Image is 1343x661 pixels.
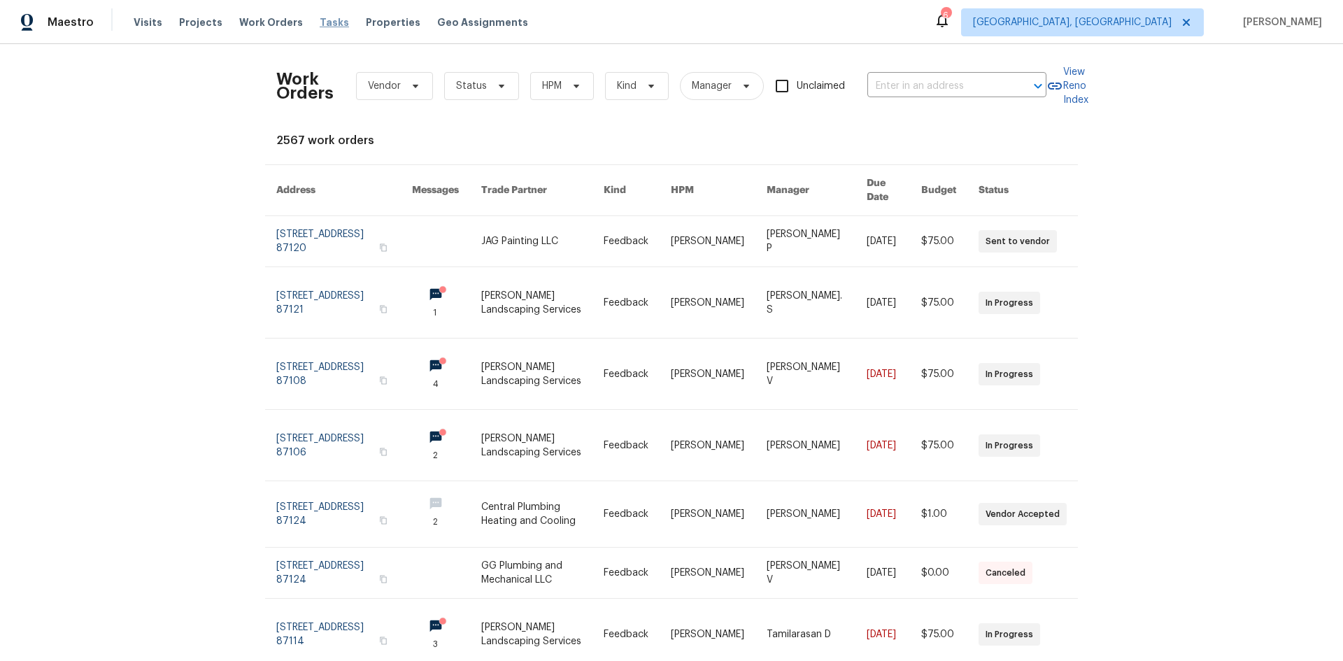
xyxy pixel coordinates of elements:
h2: Work Orders [276,72,334,100]
div: 6 [941,8,951,22]
th: Address [265,165,401,216]
td: Feedback [592,410,660,481]
span: Projects [179,15,222,29]
td: [PERSON_NAME] P [755,216,855,267]
td: [PERSON_NAME] [660,481,755,548]
td: Feedback [592,481,660,548]
span: [GEOGRAPHIC_DATA], [GEOGRAPHIC_DATA] [973,15,1172,29]
td: Feedback [592,216,660,267]
td: GG Plumbing and Mechanical LLC [470,548,592,599]
span: Visits [134,15,162,29]
td: [PERSON_NAME] [660,339,755,410]
button: Copy Address [377,514,390,527]
button: Open [1028,76,1048,96]
span: Geo Assignments [437,15,528,29]
td: Central Plumbing Heating and Cooling [470,481,592,548]
td: [PERSON_NAME] Landscaping Services [470,410,592,481]
span: Unclaimed [797,79,845,94]
button: Copy Address [377,241,390,254]
td: [PERSON_NAME] [660,216,755,267]
th: Kind [592,165,660,216]
span: Work Orders [239,15,303,29]
td: Feedback [592,267,660,339]
span: Maestro [48,15,94,29]
td: [PERSON_NAME]. S [755,267,855,339]
th: HPM [660,165,755,216]
td: [PERSON_NAME] Landscaping Services [470,339,592,410]
button: Copy Address [377,634,390,647]
td: [PERSON_NAME] [660,548,755,599]
span: Manager [692,79,732,93]
td: [PERSON_NAME] [660,410,755,481]
td: Feedback [592,548,660,599]
td: [PERSON_NAME] V [755,548,855,599]
button: Copy Address [377,446,390,458]
span: Kind [617,79,637,93]
th: Messages [401,165,470,216]
button: Copy Address [377,573,390,585]
td: [PERSON_NAME] V [755,339,855,410]
span: Tasks [320,17,349,27]
span: Vendor [368,79,401,93]
th: Due Date [855,165,910,216]
button: Copy Address [377,303,390,315]
td: [PERSON_NAME] [755,410,855,481]
input: Enter in an address [867,76,1007,97]
td: Feedback [592,339,660,410]
th: Trade Partner [470,165,592,216]
td: [PERSON_NAME] [660,267,755,339]
th: Manager [755,165,855,216]
th: Status [967,165,1078,216]
td: [PERSON_NAME] Landscaping Services [470,267,592,339]
span: HPM [542,79,562,93]
td: JAG Painting LLC [470,216,592,267]
span: Properties [366,15,420,29]
td: [PERSON_NAME] [755,481,855,548]
div: 2567 work orders [276,134,1067,148]
th: Budget [910,165,967,216]
button: Copy Address [377,374,390,387]
span: [PERSON_NAME] [1237,15,1322,29]
span: Status [456,79,487,93]
a: View Reno Index [1046,65,1088,107]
